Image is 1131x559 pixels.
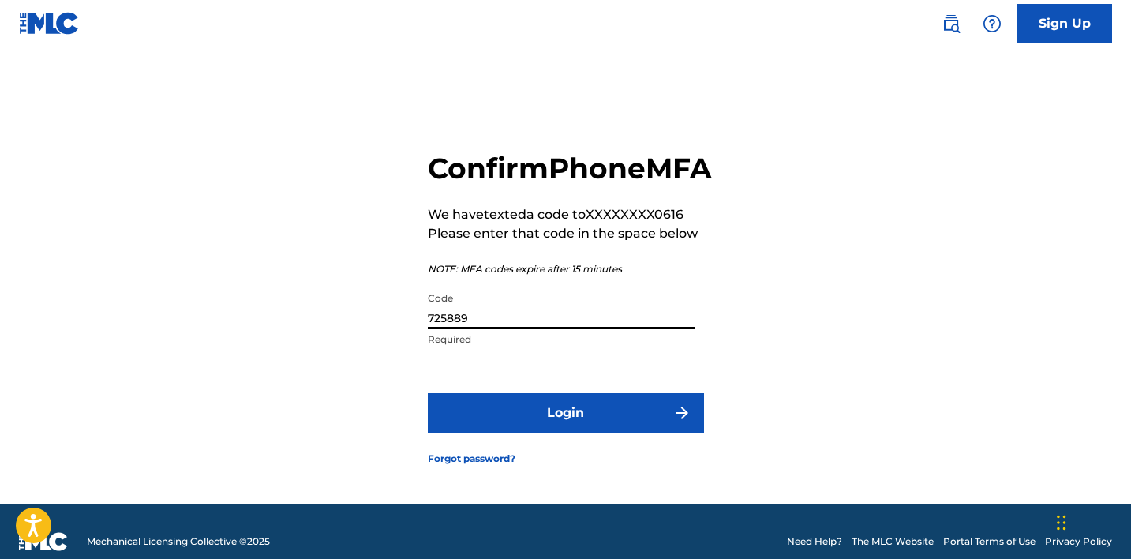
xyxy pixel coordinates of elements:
[428,262,712,276] p: NOTE: MFA codes expire after 15 minutes
[428,224,712,243] p: Please enter that code in the space below
[428,205,712,224] p: We have texted a code to XXXXXXXX0616
[428,393,704,433] button: Login
[787,535,842,549] a: Need Help?
[428,332,695,347] p: Required
[19,12,80,35] img: MLC Logo
[672,403,691,422] img: f7272a7cc735f4ea7f67.svg
[1045,535,1112,549] a: Privacy Policy
[1057,499,1066,546] div: Drag
[1052,483,1131,559] iframe: Chat Widget
[428,452,515,466] a: Forgot password?
[976,8,1008,39] div: Help
[428,151,712,186] h2: Confirm Phone MFA
[935,8,967,39] a: Public Search
[1017,4,1112,43] a: Sign Up
[19,532,68,551] img: logo
[983,14,1002,33] img: help
[852,535,934,549] a: The MLC Website
[943,535,1036,549] a: Portal Terms of Use
[87,535,270,549] span: Mechanical Licensing Collective © 2025
[942,14,961,33] img: search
